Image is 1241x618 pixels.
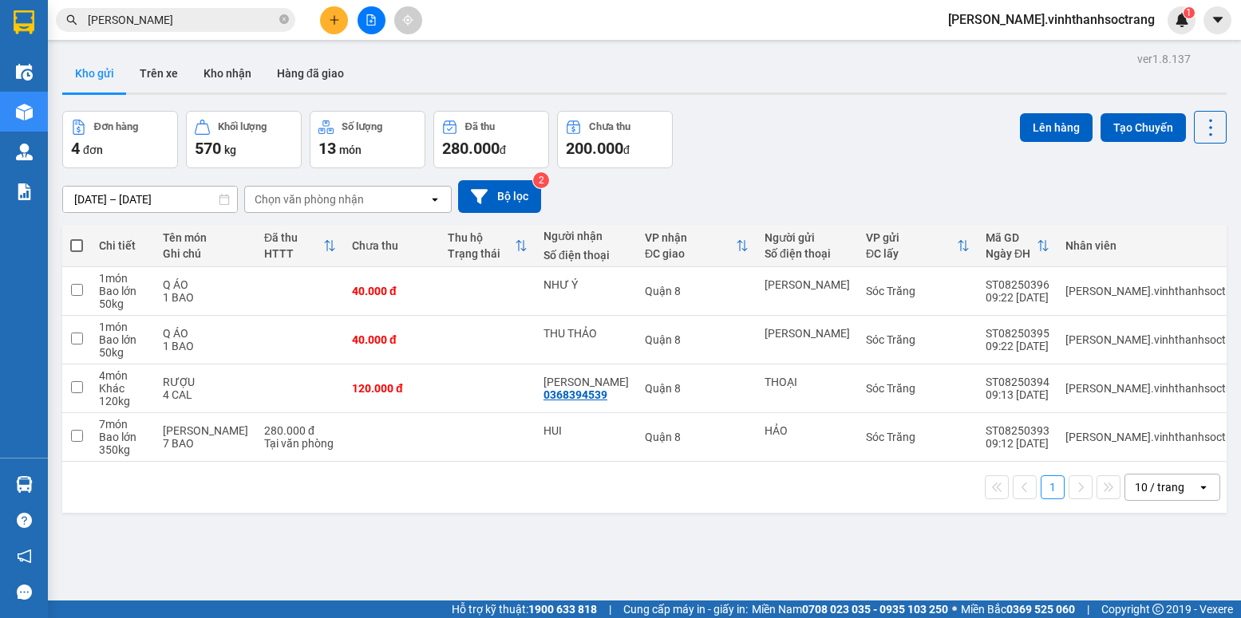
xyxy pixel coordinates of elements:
[986,424,1049,437] div: ST08250393
[1101,113,1186,142] button: Tạo Chuyến
[88,11,276,29] input: Tìm tên, số ĐT hoặc mã đơn
[264,231,323,244] div: Đã thu
[866,431,970,443] div: Sóc Trăng
[16,183,33,200] img: solution-icon
[1186,7,1192,18] span: 1
[264,437,336,450] div: Tại văn phòng
[264,247,323,260] div: HTTT
[99,333,147,346] div: Bao lớn
[866,382,970,395] div: Sóc Trăng
[765,278,850,291] div: LIÊN THẢO
[16,144,33,160] img: warehouse-icon
[866,231,957,244] div: VP gửi
[163,278,248,291] div: Q ÁO
[543,278,629,291] div: NHƯ Ý
[99,272,147,285] div: 1 món
[543,230,629,242] div: Người nhận
[224,144,236,156] span: kg
[366,14,377,26] span: file-add
[645,333,749,346] div: Quận 8
[62,54,127,93] button: Kho gửi
[195,139,221,158] span: 570
[71,139,80,158] span: 4
[127,54,191,93] button: Trên xe
[986,327,1049,340] div: ST08250395
[452,600,597,618] span: Hỗ trợ kỹ thuật:
[17,549,32,564] span: notification
[99,321,147,333] div: 1 món
[1041,475,1065,499] button: 1
[310,111,425,168] button: Số lượng13món
[645,382,749,395] div: Quận 8
[458,180,541,213] button: Bộ lọc
[935,10,1168,30] span: [PERSON_NAME].vinhthanhsoctrang
[66,14,77,26] span: search
[1197,481,1210,494] svg: open
[1020,113,1093,142] button: Lên hàng
[448,247,515,260] div: Trạng thái
[394,6,422,34] button: aim
[1087,600,1089,618] span: |
[765,376,850,388] div: THOẠI
[986,437,1049,450] div: 09:12 [DATE]
[16,104,33,120] img: warehouse-icon
[986,340,1049,352] div: 09:22 [DATE]
[163,231,248,244] div: Tên món
[17,585,32,600] span: message
[986,278,1049,291] div: ST08250396
[264,54,357,93] button: Hàng đã giao
[645,285,749,297] div: Quận 8
[623,144,630,156] span: đ
[352,382,432,395] div: 120.000 đ
[566,139,623,158] span: 200.000
[352,333,432,346] div: 40.000 đ
[352,239,432,252] div: Chưa thu
[543,424,629,437] div: HUI
[858,225,978,267] th: Toggle SortBy
[543,388,607,401] div: 0368394539
[765,247,850,260] div: Số điện thoại
[866,333,970,346] div: Sóc Trăng
[329,14,340,26] span: plus
[14,10,34,34] img: logo-vxr
[264,424,336,437] div: 280.000 đ
[986,231,1037,244] div: Mã GD
[218,121,267,132] div: Khối lượng
[163,291,248,304] div: 1 BAO
[99,395,147,407] div: 120 kg
[358,6,385,34] button: file-add
[163,437,248,450] div: 7 BAO
[279,13,289,28] span: close-circle
[952,606,957,612] span: ⚪️
[320,6,348,34] button: plus
[433,111,549,168] button: Đã thu280.000đ
[448,231,515,244] div: Thu hộ
[866,247,957,260] div: ĐC lấy
[99,285,147,297] div: Bao lớn
[83,144,103,156] span: đơn
[765,424,850,437] div: HẢO
[528,603,597,616] strong: 1900 633 818
[765,327,850,340] div: LIÊN THẢO
[1137,50,1191,68] div: ver 1.8.137
[94,121,138,132] div: Đơn hàng
[191,54,264,93] button: Kho nhận
[256,225,344,267] th: Toggle SortBy
[623,600,748,618] span: Cung cấp máy in - giấy in:
[637,225,757,267] th: Toggle SortBy
[1184,7,1195,18] sup: 1
[1203,6,1231,34] button: caret-down
[99,346,147,359] div: 50 kg
[543,327,629,340] div: THU THẢO
[1211,13,1225,27] span: caret-down
[255,191,364,207] div: Chọn văn phòng nhận
[752,600,948,618] span: Miền Nam
[986,388,1049,401] div: 09:13 [DATE]
[440,225,536,267] th: Toggle SortBy
[62,111,178,168] button: Đơn hàng4đơn
[163,376,248,388] div: RƯỢU
[866,285,970,297] div: Sóc Trăng
[543,249,629,262] div: Số điện thoại
[765,231,850,244] div: Người gửi
[163,388,248,401] div: 4 CAL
